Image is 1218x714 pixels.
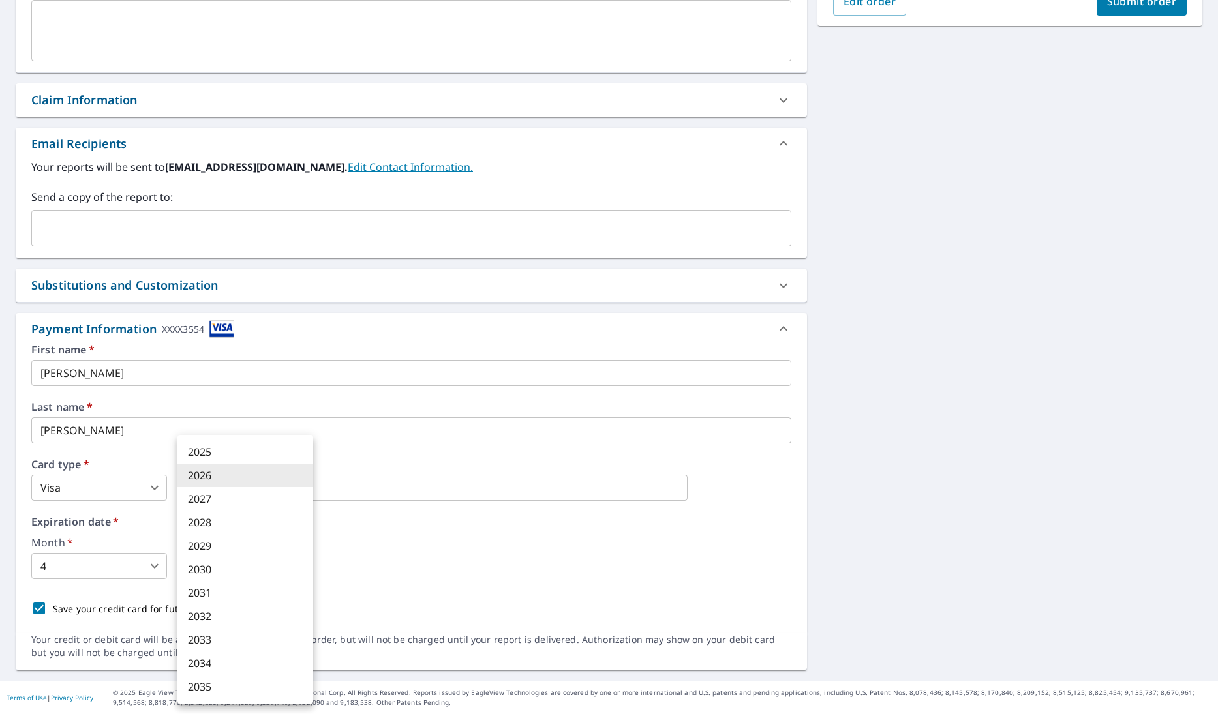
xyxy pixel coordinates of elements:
li: 2028 [177,511,313,534]
li: 2030 [177,558,313,581]
li: 2032 [177,604,313,628]
li: 2025 [177,440,313,464]
li: 2031 [177,581,313,604]
li: 2029 [177,534,313,558]
li: 2027 [177,487,313,511]
li: 2034 [177,651,313,675]
li: 2026 [177,464,313,487]
li: 2035 [177,675,313,698]
li: 2033 [177,628,313,651]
